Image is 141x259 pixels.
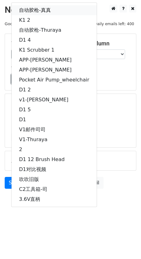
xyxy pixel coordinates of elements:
a: V1邮件司司 [12,125,97,135]
a: 自动胶枪-真真 [12,5,97,15]
a: 2 [12,145,97,155]
a: v1-[PERSON_NAME] [12,95,97,105]
h5: Email column [75,40,130,47]
a: 自动胶枪-Thuraya [12,25,97,35]
a: D1 [12,115,97,125]
div: 聊天小组件 [110,229,141,259]
a: V1-Thuraya [12,135,97,145]
iframe: Chat Widget [110,229,141,259]
a: C2工具箱-司 [12,184,97,194]
a: K1 2 [12,15,97,25]
a: D1 5 [12,105,97,115]
a: 3.6V直柄 [12,194,97,204]
a: D1对比视频 [12,164,97,174]
a: D1 12 Brush Head [12,155,97,164]
h2: New Campaign [5,5,136,15]
small: Google Sheet: [5,21,38,26]
a: Pocket Air Pump_wheelchair [12,75,97,85]
span: Daily emails left: 400 [92,21,136,27]
a: K1 Scrubber 1 [12,45,97,55]
a: APP-[PERSON_NAME] [12,65,97,75]
a: 吹吹旧版 [12,174,97,184]
a: D1 4 [12,35,97,45]
a: APP-[PERSON_NAME] [12,55,97,65]
a: Send [5,177,25,189]
a: Daily emails left: 400 [92,21,136,26]
a: D1 2 [12,85,97,95]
